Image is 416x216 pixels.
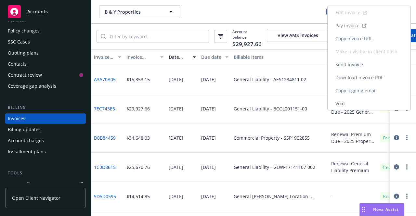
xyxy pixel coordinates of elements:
div: $34,648.03 [126,134,150,141]
a: Policy changes [5,26,86,36]
div: $15,353.15 [126,76,150,83]
a: Coverage gap analysis [5,81,86,91]
a: Installment plans [5,146,86,157]
span: Open Client Navigator [12,195,60,201]
div: Commercial Property - SSP1902855 [234,134,310,141]
div: Invoices [8,113,25,124]
div: $14,514.85 [126,193,150,200]
div: Due date [201,54,221,60]
div: $29,927.66 [126,105,150,112]
a: SSC Cases [5,37,86,47]
div: Manage files [8,179,35,189]
div: [DATE] [201,76,216,83]
a: Quoting plans [5,48,86,58]
a: D8B84459 [94,134,116,141]
a: 1C0D8615 [94,164,116,171]
button: Due date [199,49,231,65]
div: Contacts [8,59,27,69]
div: Installment plans [8,146,46,157]
div: Quoting plans [8,48,39,58]
a: Start snowing [338,5,351,18]
div: Drag to move [360,203,368,216]
span: Account balance [232,29,262,44]
button: Date issued [166,49,199,65]
a: Manage files [5,179,86,189]
div: Tools [5,170,86,176]
button: B & Y Properties [99,5,180,18]
div: Policy changes [8,26,40,36]
div: General Liability - BCGL001151-00 [234,105,307,112]
span: Nova Assist [373,207,399,212]
div: Invoice amount [126,54,156,60]
a: Copy invoice URL [328,32,410,45]
div: $25,670.76 [126,164,150,171]
button: Invoice amount [124,49,166,65]
a: Void [328,97,410,110]
div: [DATE] [201,105,216,112]
div: [DATE] [201,193,216,200]
span: $29,927.66 [232,40,262,48]
div: Renewal Premium Due - 2025 Property - Newfront Insurance [331,131,375,145]
div: General [PERSON_NAME] Location - AES1234811 01 [234,193,326,200]
div: SSC Cases [8,37,30,47]
button: Invoice ID [91,49,124,65]
svg: Search [101,34,106,39]
a: Send invoice [328,58,410,71]
a: Contract review [5,70,86,80]
div: Billing [5,104,86,111]
div: [DATE] [201,164,216,171]
a: Download invoice PDF [328,71,410,84]
div: Paid [380,134,394,142]
div: [DATE] [169,164,183,171]
button: Nova Assist [359,203,404,216]
a: A3A70A05 [94,76,116,83]
a: Copy logging email [328,84,410,97]
div: Paid [380,192,394,200]
div: Invoice ID [94,54,114,60]
div: Renewal General Liability Premium [331,160,375,174]
div: Paid [380,163,394,171]
div: [DATE] [169,193,183,200]
a: 5D5D0595 [94,193,116,200]
a: Account charges [5,135,86,146]
div: Date issued [169,54,189,60]
div: - [331,193,333,200]
a: Contacts [5,59,86,69]
div: Account charges [8,135,44,146]
button: Billable items [231,49,329,65]
div: [DATE] [169,134,183,141]
div: General Liability - GLWF17141107 002 [234,164,315,171]
span: B & Y Properties [105,8,161,15]
a: Switch app [383,5,396,18]
span: Accounts [27,9,48,14]
div: Contract review [8,70,42,80]
a: Report a Bug [353,5,366,18]
a: 7EC743E5 [94,105,115,112]
a: Pay invoice [328,19,410,32]
a: Invoices [5,113,86,124]
div: General Liability - AES1234811 02 [234,76,306,83]
a: Accounts [5,3,86,21]
input: Filter by keyword... [106,30,209,43]
div: Coverage gap analysis [8,81,56,91]
div: [DATE] [169,76,183,83]
div: Billable items [234,54,326,60]
div: Billing updates [8,124,41,135]
button: View AMS invoices [267,29,329,42]
a: Billing updates [5,124,86,135]
div: [DATE] [169,105,183,112]
div: [DATE] [201,134,216,141]
a: Search [368,5,381,18]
